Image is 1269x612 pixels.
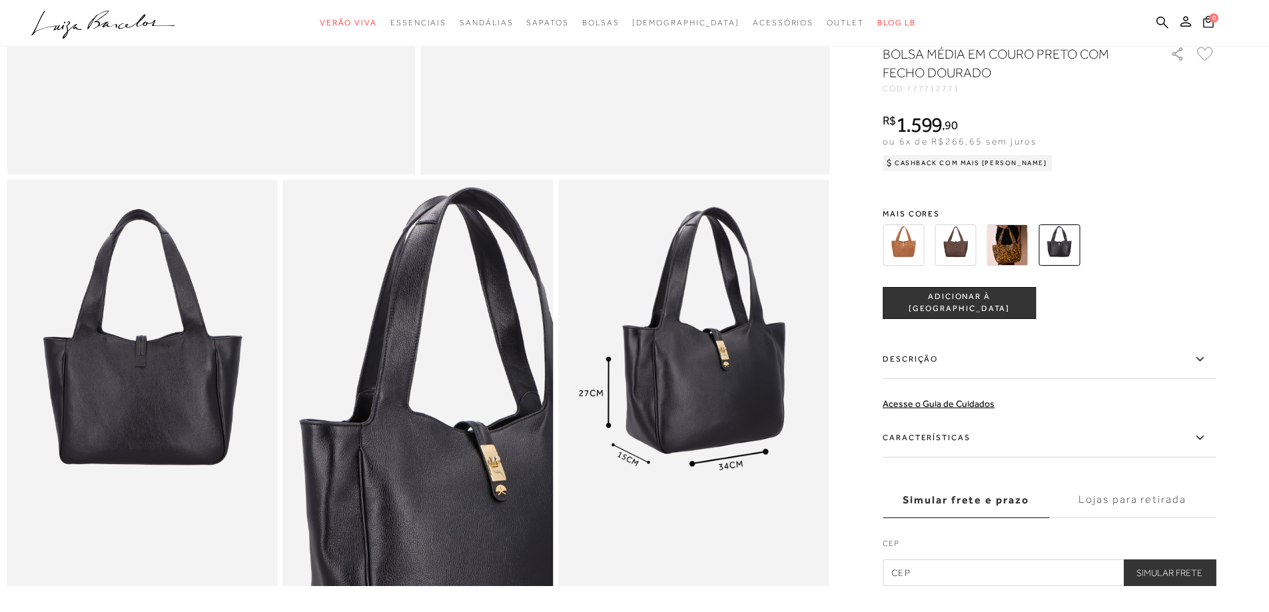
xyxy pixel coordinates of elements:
label: Descrição [883,340,1216,379]
a: categoryNavScreenReaderText [320,11,377,35]
img: BOLSA MÉDIA EM CAMURÇA CARAMELO COM FECHO DOURADO [883,224,924,266]
span: Mais cores [883,210,1216,218]
span: 0 [1209,13,1218,23]
div: Cashback com Mais [PERSON_NAME] [883,155,1053,171]
span: ADICIONAR À [GEOGRAPHIC_DATA] [883,291,1035,314]
span: Sapatos [526,18,568,27]
label: Características [883,419,1216,458]
img: image [7,180,277,585]
img: BOLSA MÉDIA EM COURO PRETO COM FECHO DOURADO [1039,224,1080,266]
a: categoryNavScreenReaderText [827,11,864,35]
label: CEP [883,537,1216,556]
button: ADICIONAR À [GEOGRAPHIC_DATA] [883,287,1036,319]
span: Sandálias [460,18,513,27]
img: image [559,180,829,585]
span: 90 [945,118,957,132]
span: Acessórios [753,18,813,27]
input: CEP [883,559,1216,586]
button: Simular Frete [1123,559,1216,586]
a: categoryNavScreenReaderText [390,11,446,35]
a: categoryNavScreenReaderText [753,11,813,35]
img: BOLSA MÉDIA EM COURO ONÇA COM FECHO DOURADO [987,224,1028,266]
img: image [282,180,553,585]
span: 1.599 [896,113,943,137]
span: BLOG LB [877,18,916,27]
i: , [942,119,957,131]
span: Outlet [827,18,864,27]
a: categoryNavScreenReaderText [526,11,568,35]
label: Lojas para retirada [1049,482,1216,518]
span: 777712771 [907,84,960,93]
img: BOLSA MÉDIA EM COURO CAFÉ COM FECHO DOURADO [935,224,976,266]
button: 0 [1199,15,1218,33]
i: R$ [883,115,896,127]
div: CÓD: [883,85,1149,93]
span: Bolsas [582,18,620,27]
span: [DEMOGRAPHIC_DATA] [632,18,739,27]
span: Essenciais [390,18,446,27]
a: noSubCategoriesText [632,11,739,35]
span: ou 6x de R$266,65 sem juros [883,136,1037,147]
a: Acesse o Guia de Cuidados [883,398,995,409]
label: Simular frete e prazo [883,482,1049,518]
span: Verão Viva [320,18,377,27]
a: categoryNavScreenReaderText [582,11,620,35]
a: categoryNavScreenReaderText [460,11,513,35]
h1: BOLSA MÉDIA EM COURO PRETO COM FECHO DOURADO [883,45,1132,82]
a: BLOG LB [877,11,916,35]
